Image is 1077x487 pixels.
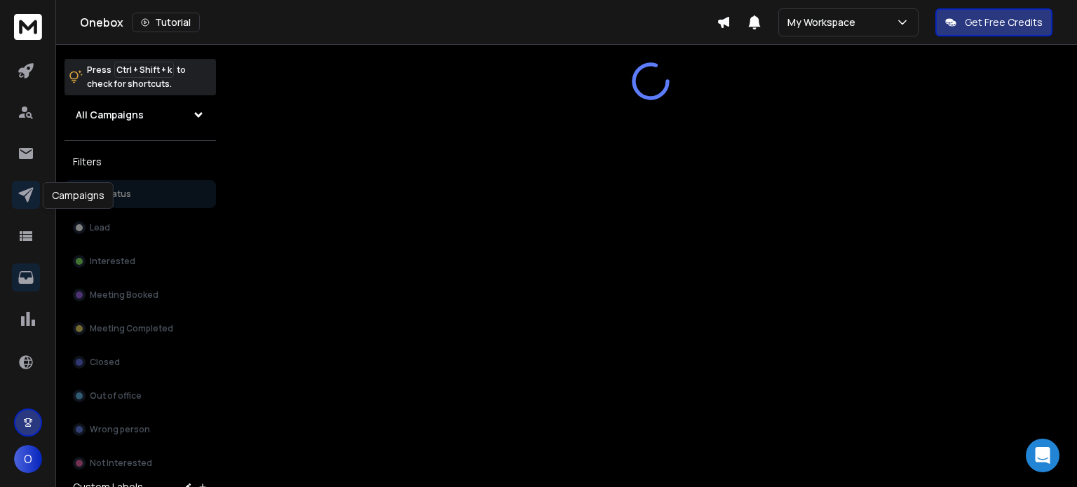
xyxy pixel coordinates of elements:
h3: Filters [65,152,216,172]
p: Get Free Credits [965,15,1043,29]
button: Tutorial [132,13,200,32]
span: Ctrl + Shift + k [114,62,174,78]
button: O [14,445,42,473]
div: Onebox [80,13,717,32]
button: Get Free Credits [935,8,1052,36]
p: Press to check for shortcuts. [87,63,186,91]
button: All Campaigns [65,101,216,129]
h1: All Campaigns [76,108,144,122]
p: My Workspace [787,15,861,29]
div: Campaigns [43,182,114,209]
div: Open Intercom Messenger [1026,439,1059,472]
